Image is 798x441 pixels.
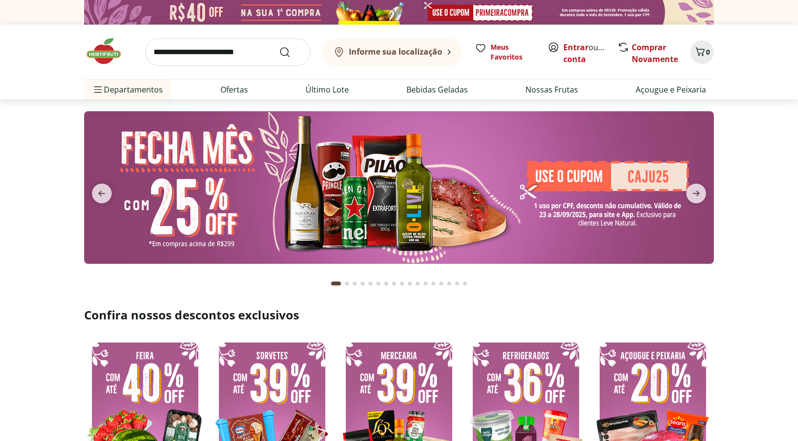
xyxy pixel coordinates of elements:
a: Ofertas [220,84,248,95]
h2: Confira nossos descontos exclusivos [84,307,714,323]
a: Criar conta [563,42,617,64]
button: Go to page 3 from fs-carousel [351,272,359,295]
button: Go to page 8 from fs-carousel [390,272,398,295]
button: Go to page 6 from fs-carousel [374,272,382,295]
span: Departamentos [92,78,163,101]
span: ou [563,41,607,65]
img: banana [84,111,714,264]
button: Go to page 13 from fs-carousel [430,272,437,295]
button: Carrinho [690,40,714,64]
button: Current page from fs-carousel [329,272,343,295]
button: Go to page 17 from fs-carousel [461,272,469,295]
span: Meus Favoritos [491,42,536,62]
button: Go to page 4 from fs-carousel [359,272,367,295]
button: Go to page 11 from fs-carousel [414,272,422,295]
a: Comprar Novamente [632,42,678,64]
button: Go to page 15 from fs-carousel [445,272,453,295]
button: Go to page 5 from fs-carousel [367,272,374,295]
a: Nossas Frutas [525,84,578,95]
a: Bebidas Geladas [406,84,468,95]
button: Informe sua localização [322,38,463,66]
input: search [145,38,310,66]
a: Açougue e Peixaria [636,84,706,95]
button: Go to page 14 from fs-carousel [437,272,445,295]
a: Entrar [563,42,588,53]
button: Go to page 7 from fs-carousel [382,272,390,295]
a: Último Lote [306,84,349,95]
button: previous [84,184,120,203]
span: 0 [706,47,710,57]
b: Informe sua localização [349,46,442,57]
button: Menu [92,78,104,101]
button: Go to page 2 from fs-carousel [343,272,351,295]
button: Go to page 16 from fs-carousel [453,272,461,295]
a: Meus Favoritos [475,42,536,62]
button: Go to page 12 from fs-carousel [422,272,430,295]
button: Submit Search [279,46,303,58]
button: Go to page 9 from fs-carousel [398,272,406,295]
button: next [678,184,714,203]
button: Go to page 10 from fs-carousel [406,272,414,295]
img: Hortifruti [84,36,133,66]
